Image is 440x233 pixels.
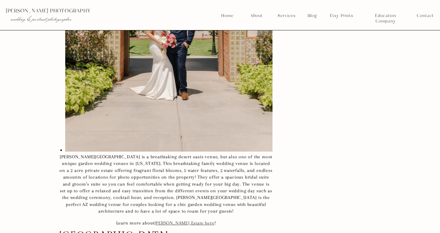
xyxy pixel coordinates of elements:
p: Learn more about ! [59,220,273,226]
p: wedding & portrait photographer [11,16,113,22]
a: Education Company [365,13,407,19]
a: [PERSON_NAME] Estate here [154,220,215,226]
a: Etsy Prints [327,13,355,19]
a: Contact [417,13,434,19]
a: Home [221,13,234,19]
p: [PERSON_NAME][GEOGRAPHIC_DATA] is a breathtaking desert oasis venue, but also one of the most uni... [59,153,273,215]
a: About [249,13,264,19]
p: [PERSON_NAME] photography [6,8,125,14]
a: Blog [306,13,319,19]
a: Services [275,13,298,19]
